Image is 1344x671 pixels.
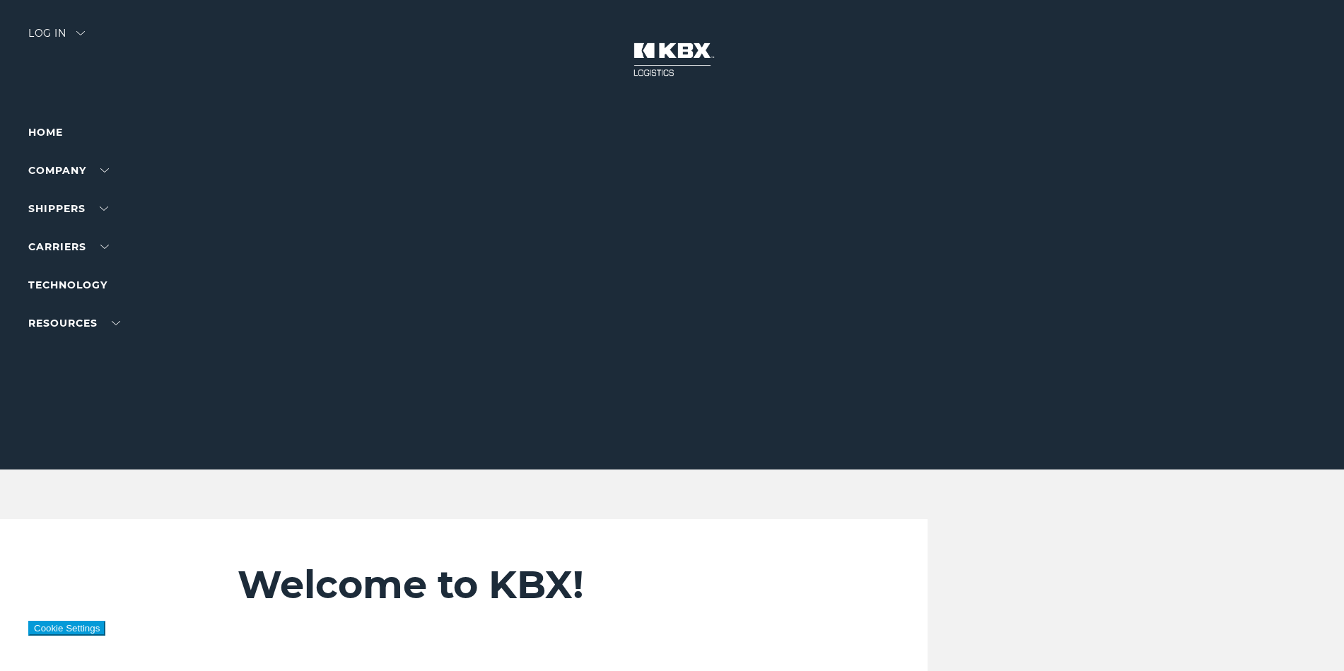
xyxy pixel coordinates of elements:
[238,561,842,608] h2: Welcome to KBX!
[28,240,109,253] a: Carriers
[28,28,85,49] div: Log in
[28,317,120,329] a: RESOURCES
[76,31,85,35] img: arrow
[619,28,725,91] img: kbx logo
[28,202,108,215] a: SHIPPERS
[28,164,109,177] a: Company
[28,621,105,636] button: Cookie Settings
[28,279,107,291] a: Technology
[28,126,63,139] a: Home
